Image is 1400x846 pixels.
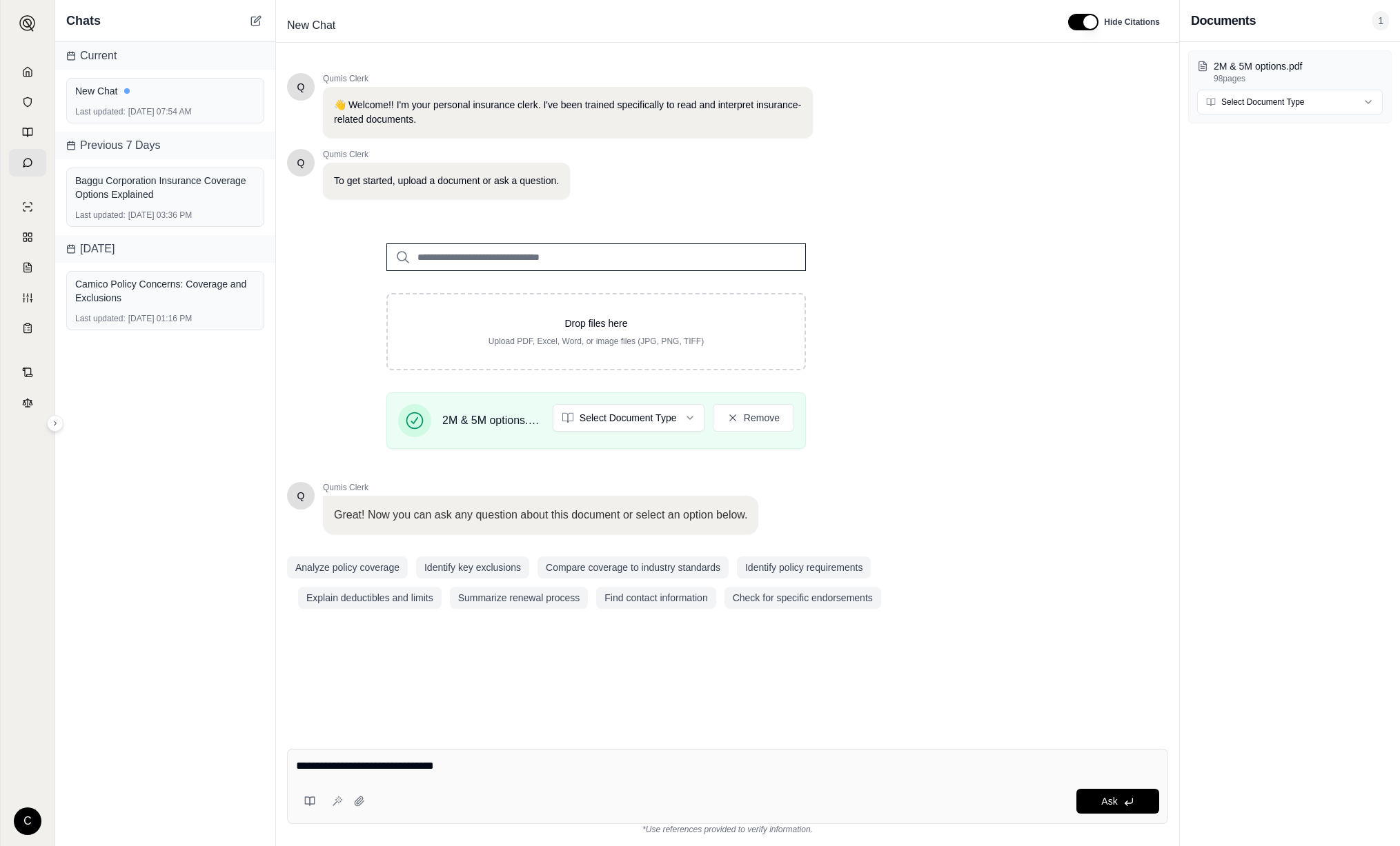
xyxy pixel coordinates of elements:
div: Baggu Corporation Insurance Coverage Options Explained [75,174,255,201]
button: Ask [1076,789,1159,814]
a: Prompt Library [9,119,46,146]
div: [DATE] 01:16 PM [75,313,255,324]
p: 2M & 5M options.pdf [1214,59,1383,73]
div: [DATE] 03:36 PM [75,210,255,221]
div: Current [55,42,275,70]
button: Summarize renewal process [450,587,589,609]
button: Remove [713,404,794,432]
p: Upload PDF, Excel, Word, or image files (JPG, PNG, TIFF) [410,336,782,347]
a: Contract Analysis [9,359,46,386]
span: 1 [1372,11,1389,30]
button: Identify key exclusions [416,556,529,578]
span: 2M & 5M options.pdf [442,412,542,429]
span: New Chat [282,14,341,37]
p: Great! Now you can ask any question about this document or select an option below. [334,507,747,523]
div: [DATE] [55,235,275,263]
div: Previous 7 Days [55,132,275,159]
p: Drop files here [410,316,782,330]
span: Hello [297,80,305,94]
span: Qumis Clerk [323,482,758,493]
span: Hello [297,156,305,170]
a: Claim Coverage [9,254,46,281]
h3: Documents [1191,11,1256,30]
button: New Chat [248,12,264,29]
button: Expand sidebar [14,10,41,37]
div: C [14,807,41,835]
button: Expand sidebar [47,415,63,432]
div: New Chat [75,84,255,98]
span: Ask [1101,796,1117,807]
button: Explain deductibles and limits [298,587,442,609]
span: Qumis Clerk [323,73,813,84]
span: Last updated: [75,210,126,221]
p: To get started, upload a document or ask a question. [334,174,559,188]
a: Custom Report [9,284,46,312]
a: Chat [9,149,46,177]
span: Hide Citations [1104,17,1160,28]
span: Chats [66,11,101,30]
img: Expand sidebar [19,15,36,32]
p: 👋 Welcome!! I'm your personal insurance clerk. I've been trained specifically to read and interpr... [334,98,802,127]
span: Last updated: [75,313,126,324]
a: Legal Search Engine [9,389,46,416]
a: Home [9,58,46,85]
span: Hello [297,489,305,503]
p: 98 pages [1214,73,1383,84]
a: Single Policy [9,193,46,221]
button: Find contact information [596,587,716,609]
span: Last updated: [75,106,126,117]
a: Documents Vault [9,88,46,116]
button: Analyze policy coverage [287,556,408,578]
div: *Use references provided to verify information. [287,824,1168,835]
button: 2M & 5M options.pdf98pages [1197,59,1383,84]
div: Edit Title [282,14,1052,37]
button: Check for specific endorsements [724,587,881,609]
button: Identify policy requirements [737,556,871,578]
div: Camico Policy Concerns: Coverage and Exclusions [75,277,255,305]
div: [DATE] 07:54 AM [75,106,255,117]
a: Policy Comparisons [9,223,46,251]
a: Coverage Table [9,314,46,342]
button: Compare coverage to industry standards [538,556,729,578]
span: Qumis Clerk [323,149,570,160]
